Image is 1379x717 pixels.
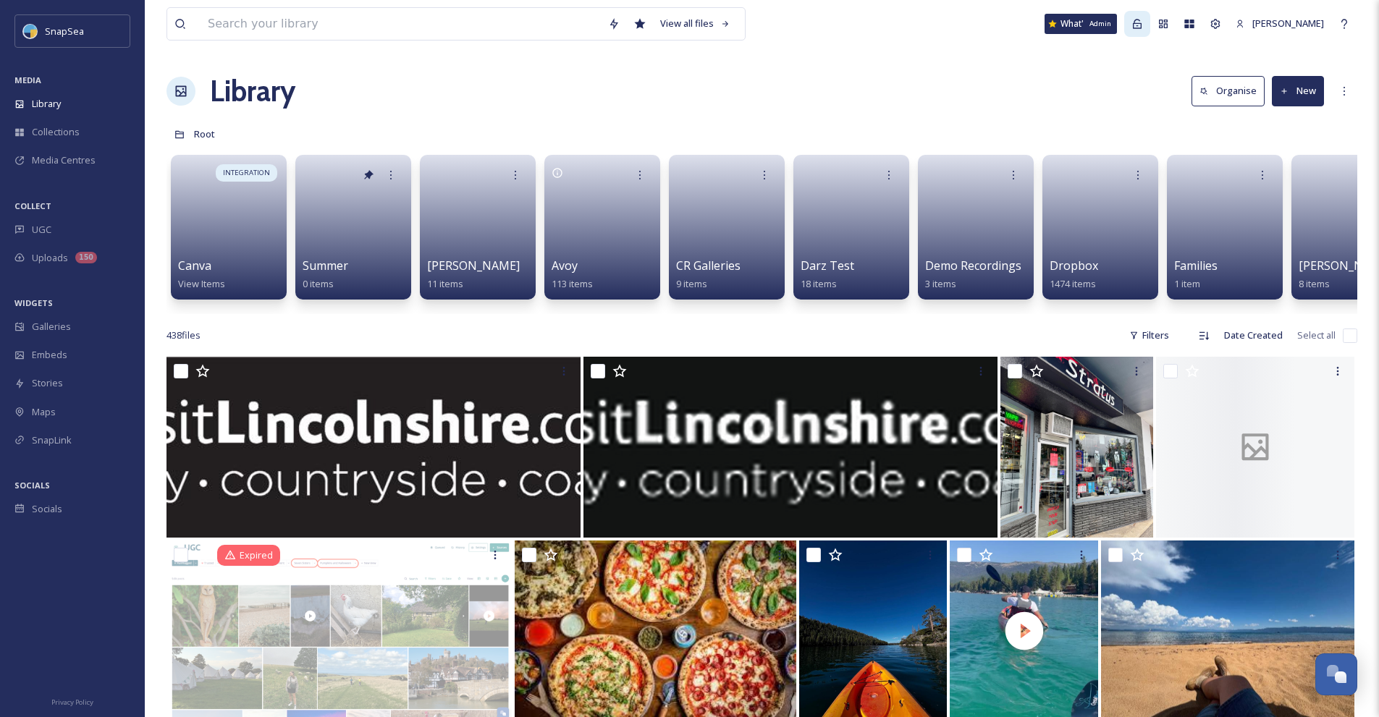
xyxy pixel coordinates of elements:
[676,258,741,273] span: CR Galleries
[210,69,295,113] a: Library
[32,223,51,237] span: UGC
[1228,9,1331,38] a: [PERSON_NAME]
[676,277,707,290] span: 9 items
[1272,76,1324,106] button: New
[653,9,738,38] a: View all files
[14,297,53,308] span: WIDGETS
[303,277,334,290] span: 0 items
[801,258,854,273] span: Darz Test
[14,75,41,85] span: MEDIA
[552,258,578,273] span: Avoy
[166,328,201,342] span: 438 file s
[303,259,348,290] a: Summer0 items
[194,125,215,143] a: Root
[1252,17,1324,30] span: [PERSON_NAME]
[1000,357,1153,538] img: -IMG_3989.heic
[23,24,38,38] img: snapsea-logo.png
[925,258,1021,273] span: Demo Recordings
[1192,76,1265,106] button: Organise
[925,277,956,290] span: 3 items
[1299,277,1330,290] span: 8 items
[1050,258,1098,273] span: Dropbox
[223,168,270,178] span: INTEGRATION
[201,8,601,40] input: Search your library
[1122,321,1176,349] div: Filters
[14,200,51,211] span: COLLECT
[1084,16,1117,32] div: Admin
[427,259,520,290] a: [PERSON_NAME]11 items
[178,277,225,290] span: View Items
[14,480,50,491] span: SOCIALS
[552,277,593,290] span: 113 items
[32,348,67,362] span: Embeds
[32,97,61,111] span: Library
[1124,11,1150,37] a: Admin
[676,259,741,290] a: CR Galleries9 items
[583,357,998,538] img: VisitLincolnshire.com_logo_lockup_mono.ai
[303,258,348,273] span: Summer
[1297,328,1336,342] span: Select all
[1174,259,1218,290] a: Families1 item
[1315,653,1357,695] button: Open Chat
[166,148,291,300] a: INTEGRATIONCanvaView Items
[32,376,63,390] span: Stories
[32,125,80,139] span: Collections
[75,252,97,263] div: 150
[427,258,520,273] span: [PERSON_NAME]
[801,259,854,290] a: Darz Test18 items
[1174,277,1200,290] span: 1 item
[45,25,84,38] span: SnapSea
[1045,14,1117,34] a: What's New
[32,320,71,334] span: Galleries
[801,277,837,290] span: 18 items
[925,259,1021,290] a: Demo Recordings3 items
[32,153,96,167] span: Media Centres
[427,277,463,290] span: 11 items
[1217,321,1290,349] div: Date Created
[32,433,72,447] span: SnapLink
[1174,258,1218,273] span: Families
[51,692,93,710] a: Privacy Policy
[194,127,215,140] span: Root
[178,258,211,273] span: Canva
[32,251,68,265] span: Uploads
[51,697,93,707] span: Privacy Policy
[552,259,593,290] a: Avoy113 items
[240,548,273,562] span: Expired
[1050,259,1098,290] a: Dropbox1474 items
[166,357,581,538] img: VisitLincolnshire.com_logo_lockup_mono.eps
[32,405,56,419] span: Maps
[1050,277,1096,290] span: 1474 items
[32,502,62,516] span: Socials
